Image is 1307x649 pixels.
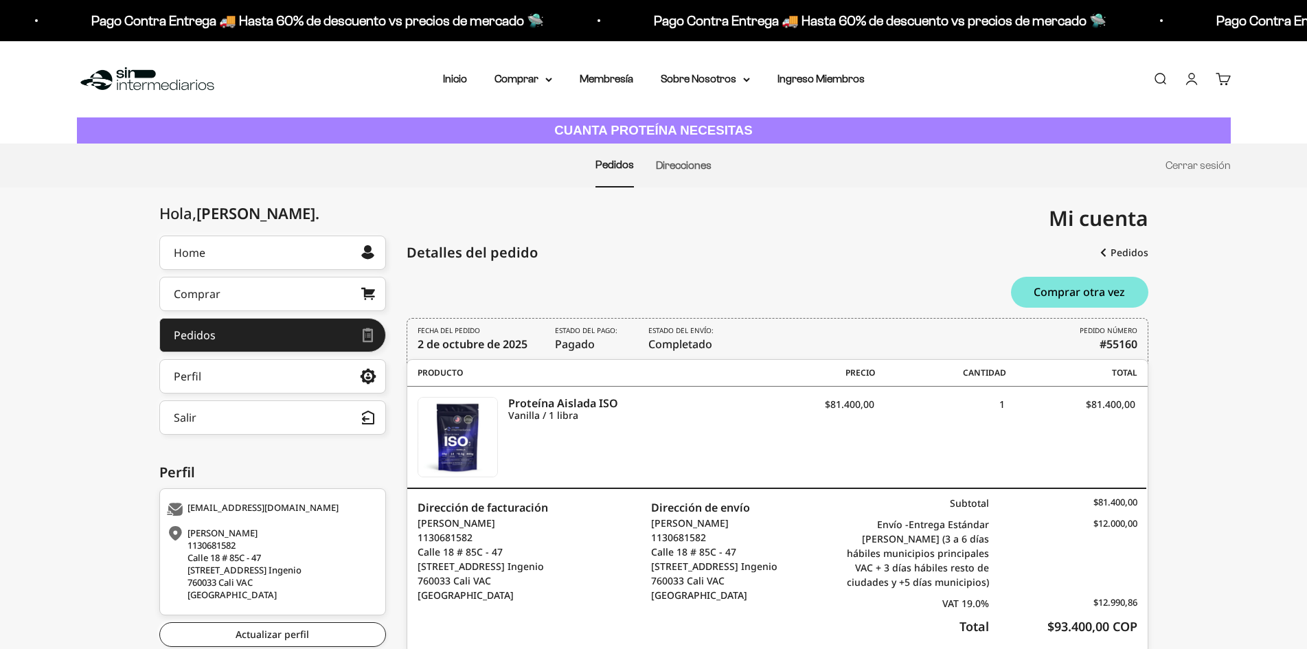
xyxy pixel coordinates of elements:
[174,247,205,258] div: Home
[418,337,527,352] time: 2 de octubre de 2025
[159,236,386,270] a: Home
[77,117,1231,144] a: CUANTA PROTEÍNA NECESITAS
[167,527,375,601] div: [PERSON_NAME] 1130681582 Calle 18 # 85C - 47 [STREET_ADDRESS] Ingenio 760033 Cali VAC [GEOGRAPHIC...
[1006,367,1137,379] span: Total
[73,10,525,32] p: Pago Contra Entrega 🚚 Hasta 60% de descuento vs precios de mercado 🛸
[159,205,319,222] div: Hola,
[418,397,498,477] a: Proteína Aislada ISO - Vainilla - Vanilla / 1 libra
[555,326,621,352] span: Pagado
[315,203,319,223] span: .
[159,622,386,647] a: Actualizar perfil
[508,397,743,422] a: Proteína Aislada ISO Vanilla / 1 libra
[989,517,1137,589] div: $12.000,00
[745,367,876,379] span: Precio
[989,596,1137,611] div: $12.990,86
[554,123,753,137] strong: CUANTA PROTEÍNA NECESITAS
[495,70,552,88] summary: Comprar
[508,397,743,409] i: Proteína Aislada ISO
[635,10,1088,32] p: Pago Contra Entrega 🚚 Hasta 60% de descuento vs precios de mercado 🛸
[841,517,989,589] div: Entrega Estándar [PERSON_NAME] (3 a 6 días hábiles municipios principales VAC + 3 días hábiles re...
[875,367,1006,379] span: Cantidad
[825,398,874,411] span: $81.400,00
[407,242,538,263] div: Detalles del pedido
[159,400,386,435] button: Salir
[174,371,201,382] div: Perfil
[418,367,745,379] span: Producto
[443,73,467,84] a: Inicio
[1034,286,1125,297] span: Comprar otra vez
[174,412,196,423] div: Salir
[167,503,375,516] div: [EMAIL_ADDRESS][DOMAIN_NAME]
[418,500,548,515] strong: Dirección de facturación
[989,617,1137,636] div: $93.400,00 COP
[595,159,634,170] a: Pedidos
[159,318,386,352] a: Pedidos
[656,159,712,171] a: Direcciones
[661,70,750,88] summary: Sobre Nosotros
[648,326,714,336] i: Estado del envío:
[989,496,1137,510] div: $81.400,00
[196,203,319,223] span: [PERSON_NAME]
[841,617,989,636] div: Total
[159,462,386,483] div: Perfil
[555,326,617,336] i: Estado del pago:
[841,496,989,510] div: Subtotal
[877,518,909,531] span: Envío -
[1005,397,1135,424] div: $81.400,00
[1100,240,1148,265] a: Pedidos
[418,326,480,336] i: FECHA DEL PEDIDO
[648,326,717,352] span: Completado
[777,73,865,84] a: Ingreso Miembros
[874,397,1005,424] div: 1
[841,596,989,611] div: VAT 19.0%
[174,330,216,341] div: Pedidos
[651,500,750,515] strong: Dirección de envío
[651,516,777,602] p: [PERSON_NAME] 1130681582 Calle 18 # 85C - 47 [STREET_ADDRESS] Ingenio 760033 Cali VAC [GEOGRAPHIC...
[418,516,548,602] p: [PERSON_NAME] 1130681582 Calle 18 # 85C - 47 [STREET_ADDRESS] Ingenio 760033 Cali VAC [GEOGRAPHIC...
[159,359,386,394] a: Perfil
[1166,159,1231,171] a: Cerrar sesión
[580,73,633,84] a: Membresía
[1080,326,1137,336] i: PEDIDO NÚMERO
[174,288,220,299] div: Comprar
[418,398,497,477] img: Proteína Aislada ISO - Vainilla - Vanilla / 1 libra
[508,409,743,422] i: Vanilla / 1 libra
[1049,204,1148,232] span: Mi cuenta
[159,277,386,311] a: Comprar
[1100,336,1137,352] b: #55160
[1011,277,1148,308] button: Comprar otra vez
